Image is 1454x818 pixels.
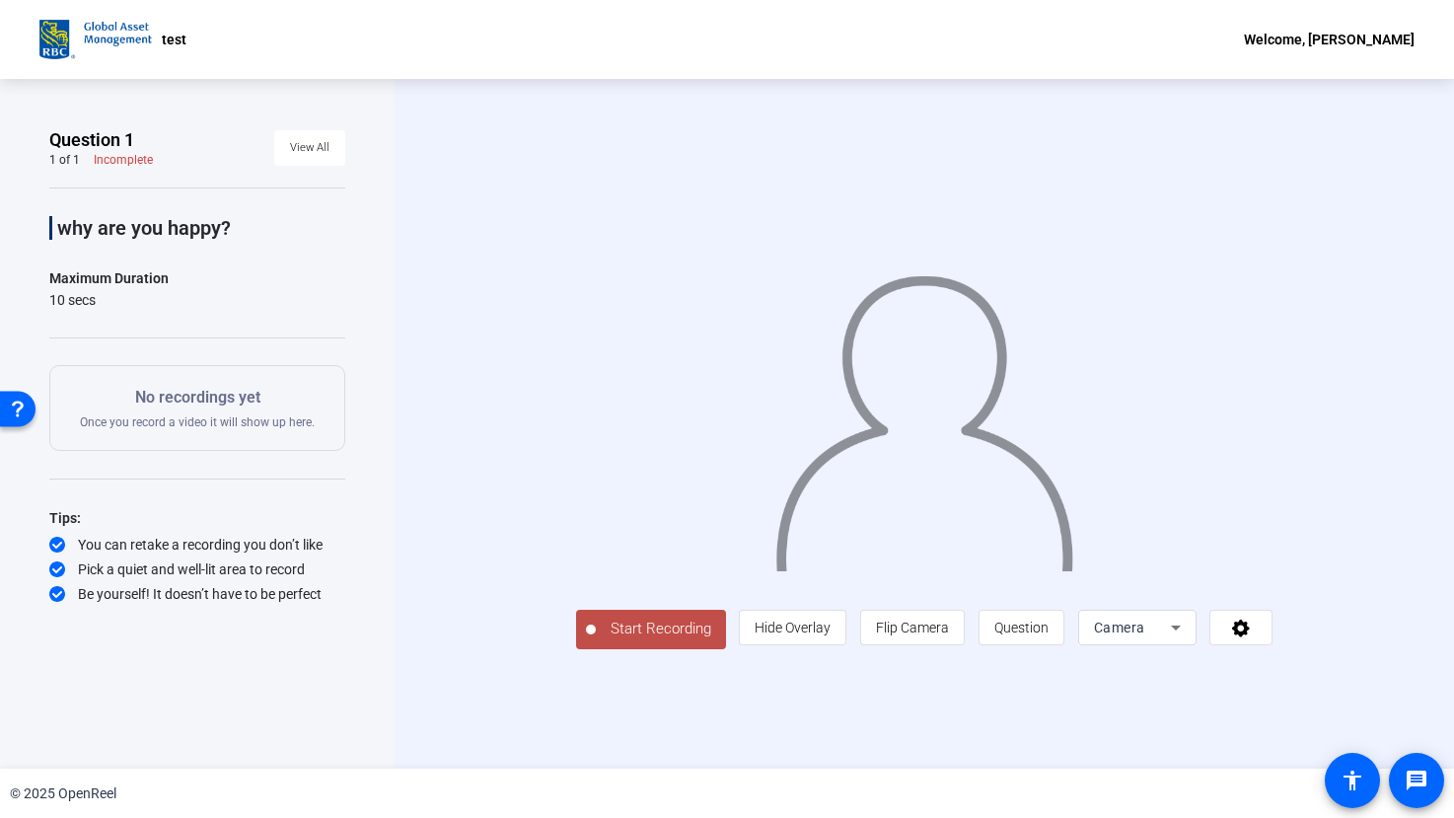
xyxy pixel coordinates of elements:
[979,610,1064,645] button: Question
[739,610,846,645] button: Hide Overlay
[10,783,116,804] div: © 2025 OpenReel
[49,559,345,579] div: Pick a quiet and well-lit area to record
[94,152,153,168] div: Incomplete
[80,386,315,430] div: Once you record a video it will show up here.
[773,258,1075,571] img: overlay
[860,610,965,645] button: Flip Camera
[49,506,345,530] div: Tips:
[39,20,152,59] img: OpenReel logo
[49,266,169,290] div: Maximum Duration
[994,620,1049,635] span: Question
[1244,28,1415,51] div: Welcome, [PERSON_NAME]
[274,130,345,166] button: View All
[1341,769,1364,792] mat-icon: accessibility
[876,620,949,635] span: Flip Camera
[49,128,134,152] span: Question 1
[1405,769,1428,792] mat-icon: message
[57,216,345,240] p: why are you happy?
[1094,620,1145,635] span: Camera
[290,133,329,163] span: View All
[80,386,315,409] p: No recordings yet
[596,618,726,640] span: Start Recording
[49,290,169,310] div: 10 secs
[49,584,345,604] div: Be yourself! It doesn’t have to be perfect
[49,535,345,555] div: You can retake a recording you don’t like
[576,610,726,649] button: Start Recording
[162,28,186,51] p: test
[49,152,80,168] div: 1 of 1
[755,620,831,635] span: Hide Overlay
